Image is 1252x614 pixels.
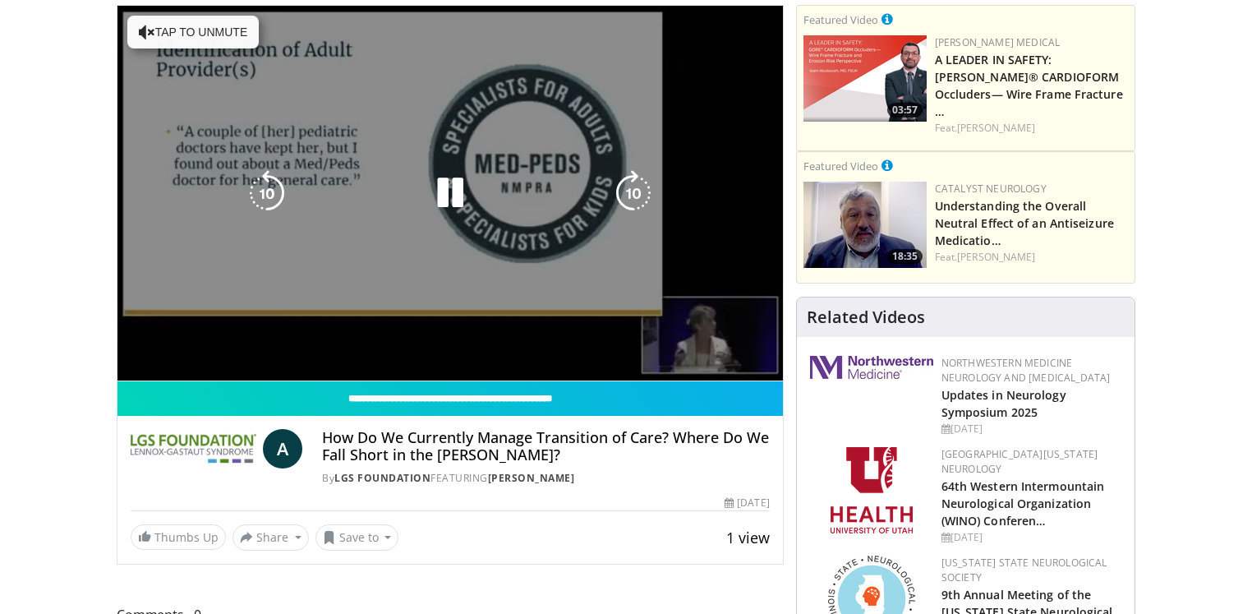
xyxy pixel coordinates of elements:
a: LGS Foundation [334,471,430,485]
img: 2a462fb6-9365-492a-ac79-3166a6f924d8.png.150x105_q85_autocrop_double_scale_upscale_version-0.2.jpg [810,356,933,379]
a: A [263,429,302,469]
a: Catalyst Neurology [935,182,1047,196]
a: [US_STATE] State Neurological Society [941,556,1107,584]
img: LGS Foundation [131,429,256,469]
a: A LEADER IN SAFETY: [PERSON_NAME]® CARDIOFORM Occluders— Wire Frame Fracture … [935,52,1123,119]
a: 18:35 [803,182,927,268]
button: Save to [315,524,399,551]
div: Feat. [935,121,1128,136]
div: [DATE] [725,496,769,510]
div: By FEATURING [322,471,769,486]
a: Understanding the Overall Neutral Effect of an Antiseizure Medicatio… [935,198,1114,248]
video-js: Video Player [117,6,783,381]
a: [PERSON_NAME] [488,471,575,485]
span: 18:35 [887,249,923,264]
small: Featured Video [803,159,878,173]
a: Updates in Neurology Symposium 2025 [941,387,1066,420]
div: [DATE] [941,422,1121,436]
a: Thumbs Up [131,524,226,550]
h4: Related Videos [807,307,925,327]
div: Feat. [935,250,1128,265]
button: Tap to unmute [127,16,259,48]
img: f6362829-b0a3-407d-a044-59546adfd345.png.150x105_q85_autocrop_double_scale_upscale_version-0.2.png [831,447,913,533]
a: [PERSON_NAME] [957,250,1035,264]
h4: How Do We Currently Manage Transition of Care? Where Do We Fall Short in the [PERSON_NAME]? [322,429,769,464]
a: Northwestern Medicine Neurology and [MEDICAL_DATA] [941,356,1111,385]
img: 01bfc13d-03a0-4cb7-bbaa-2eb0a1ecb046.png.150x105_q85_crop-smart_upscale.jpg [803,182,927,268]
button: Share [232,524,309,551]
span: 1 view [726,528,770,547]
img: 9990610e-7b98-4a1a-8e13-3eef897f3a0c.png.150x105_q85_crop-smart_upscale.png [803,35,927,122]
a: [PERSON_NAME] Medical [935,35,1061,49]
a: 64th Western Intermountain Neurological Organization (WINO) Conferen… [941,478,1105,529]
a: [GEOGRAPHIC_DATA][US_STATE] Neurology [941,447,1098,476]
div: [DATE] [941,530,1121,545]
a: 03:57 [803,35,927,122]
small: Featured Video [803,12,878,27]
span: 03:57 [887,103,923,118]
a: [PERSON_NAME] [957,121,1035,135]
